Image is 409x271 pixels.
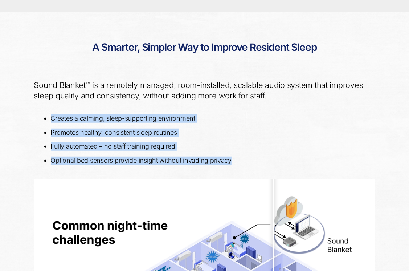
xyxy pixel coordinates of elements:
p: Sound Blanket™ is a remotely managed, room-installed, scalable audio system that improves sleep q... [34,80,375,101]
span: Last name [171,1,193,6]
span: How did you hear about us? [171,60,229,66]
h2: A Smarter, Simpler Way to Improve Resident Sleep [34,34,375,61]
span: Job title [171,31,187,36]
li: Fully automated – no staff training required [51,142,369,151]
li: Optional bed sensors provide insight without invading privacy [51,157,369,165]
li: Creates a calming, sleep-supporting environment [51,114,369,123]
li: Promotes healthy, consistent sleep routines [51,129,369,137]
